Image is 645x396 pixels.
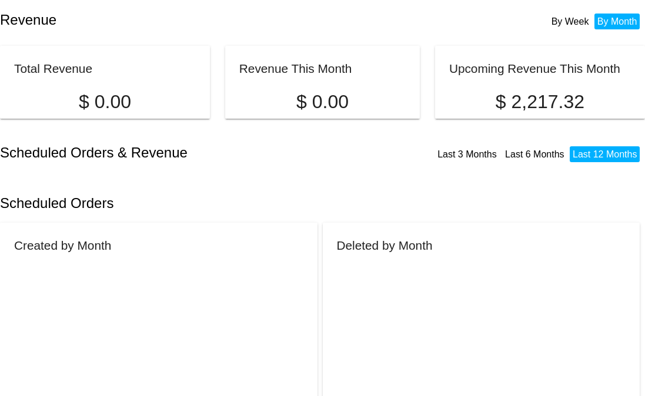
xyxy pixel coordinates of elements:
[239,62,352,75] h2: Revenue This Month
[437,149,497,159] a: Last 3 Months
[549,14,592,29] li: By Week
[239,91,406,113] p: $ 0.00
[505,149,564,159] a: Last 6 Months
[14,91,196,113] p: $ 0.00
[594,14,640,29] li: By Month
[573,149,637,159] a: Last 12 Months
[449,91,631,113] p: $ 2,217.32
[337,239,433,252] h2: Deleted by Month
[14,62,92,75] h2: Total Revenue
[14,239,111,252] h2: Created by Month
[449,62,620,75] h2: Upcoming Revenue This Month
